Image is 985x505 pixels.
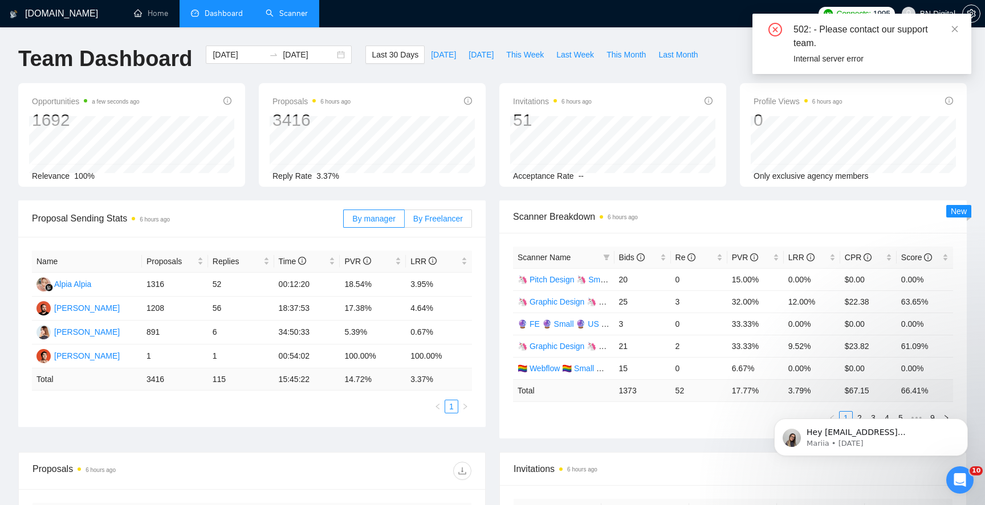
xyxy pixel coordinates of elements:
span: dashboard [191,9,199,17]
span: left [434,403,441,410]
td: 0.67% [406,321,472,344]
td: 0.00% [897,268,953,290]
span: By manager [352,214,395,223]
td: $0.00 [840,268,897,290]
time: 6 hours ago [812,98,842,105]
a: AO[PERSON_NAME] [36,303,120,312]
td: Total [513,379,614,401]
time: 6 hours ago [567,466,597,473]
span: PVR [344,257,371,266]
time: a few seconds ago [92,98,139,105]
div: [PERSON_NAME] [54,326,120,338]
td: 0.00% [784,313,840,335]
a: 1 [445,400,458,413]
td: 0.00% [897,357,953,379]
td: 3 [671,290,727,313]
span: Reply Rate [272,171,312,180]
span: Score [901,253,932,262]
span: Proposals [146,255,195,268]
span: 1995 [873,7,890,20]
td: 34:50:33 [274,321,340,344]
td: 0.00% [784,357,840,379]
span: info-circle [807,253,815,261]
span: 10 [970,466,983,475]
span: info-circle [687,253,695,261]
span: By Freelancer [413,214,463,223]
td: 21 [614,335,671,357]
span: filter [603,254,610,261]
a: AI[PERSON_NAME] [36,351,120,360]
td: 3 [614,313,671,335]
td: 33.33% [727,335,784,357]
div: Alpia Alpia [54,278,91,290]
td: $23.82 [840,335,897,357]
span: close [951,25,959,33]
td: 00:12:20 [274,273,340,297]
button: Last Week [550,46,600,64]
img: AO [36,301,51,315]
td: 18:37:53 [274,297,340,321]
span: Only exclusive agency members [754,171,869,180]
button: right [458,400,472,413]
td: 63.65% [897,290,953,313]
td: 1316 [142,273,208,297]
button: download [453,462,471,480]
td: Total [32,368,142,391]
span: CPR [845,253,872,262]
td: $ 67.15 [840,379,897,401]
td: 115 [208,368,274,391]
span: info-circle [637,253,645,261]
div: Internal server error [793,52,958,65]
div: [PERSON_NAME] [54,302,120,314]
td: 52 [208,273,274,297]
span: info-circle [464,97,472,105]
td: 5.39% [340,321,406,344]
td: 3.79 % [784,379,840,401]
span: LRR [788,253,815,262]
button: [DATE] [425,46,462,64]
span: -- [579,171,584,180]
span: Proposals [272,95,351,108]
div: 51 [513,109,592,131]
td: 15 [614,357,671,379]
button: Last Month [652,46,704,64]
span: Scanner Name [518,253,571,262]
span: info-circle [924,253,932,261]
h1: Team Dashboard [18,46,192,72]
a: 🦄 Graphic Design 🦄 Medium 🦄 Non US [518,342,669,351]
a: 🦄 Graphic Design 🦄 Medium 🦄 US Only [518,297,671,306]
td: 0 [671,313,727,335]
div: 3416 [272,109,351,131]
td: 12.00% [784,290,840,313]
img: VG [36,325,51,339]
div: [PERSON_NAME] [54,350,120,362]
td: 100.00% [406,344,472,368]
td: 25 [614,290,671,313]
td: 20 [614,268,671,290]
span: info-circle [750,253,758,261]
span: Bids [619,253,645,262]
td: 15.00% [727,268,784,290]
td: $0.00 [840,357,897,379]
td: 66.41 % [897,379,953,401]
th: Name [32,251,142,273]
td: 15:45:22 [274,368,340,391]
time: 6 hours ago [561,98,592,105]
li: 1 [445,400,458,413]
span: right [462,403,469,410]
a: VG[PERSON_NAME] [36,327,120,336]
div: 1692 [32,109,140,131]
td: $22.38 [840,290,897,313]
span: Time [279,257,306,266]
img: gigradar-bm.png [45,284,53,291]
span: New [951,207,967,216]
a: homeHome [134,9,168,18]
span: Dashboard [205,9,243,18]
div: Proposals [32,462,252,480]
td: 4.64% [406,297,472,321]
span: info-circle [945,97,953,105]
iframe: Intercom live chat [946,466,974,494]
div: 0 [754,109,842,131]
span: swap-right [269,50,278,59]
